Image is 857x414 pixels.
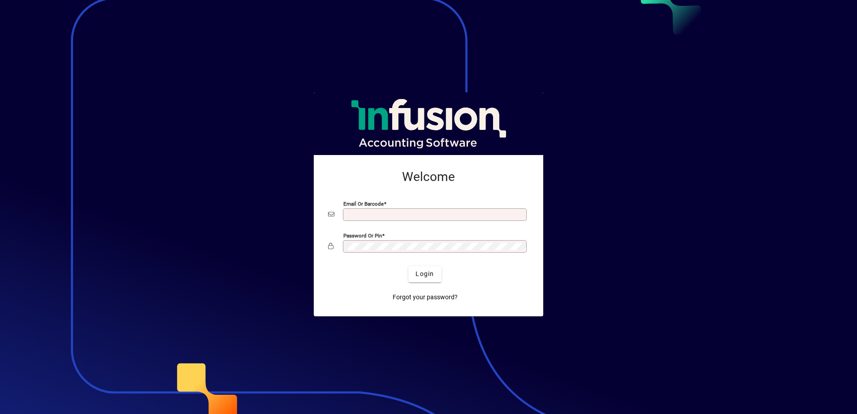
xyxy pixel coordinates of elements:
[408,266,441,282] button: Login
[343,232,382,238] mat-label: Password or Pin
[389,289,461,306] a: Forgot your password?
[416,269,434,279] span: Login
[328,169,529,185] h2: Welcome
[393,293,458,302] span: Forgot your password?
[343,200,384,207] mat-label: Email or Barcode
